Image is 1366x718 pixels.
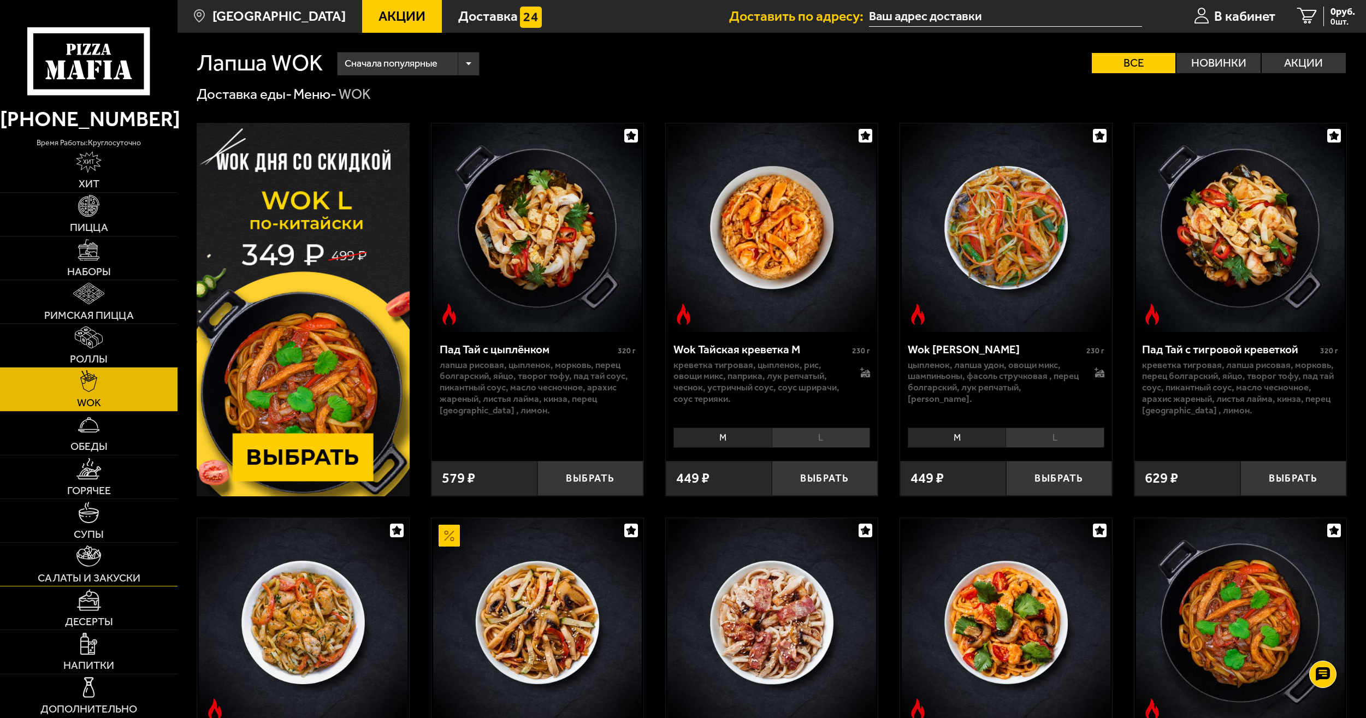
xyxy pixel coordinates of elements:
span: 320 г [1320,346,1338,355]
span: 320 г [618,346,636,355]
p: лапша рисовая, цыпленок, морковь, перец болгарский, яйцо, творог тофу, пад тай соус, пикантный со... [440,359,636,416]
span: Хит [79,179,99,189]
span: 449 ₽ [910,471,944,485]
button: Выбрать [537,461,643,496]
img: Пад Тай с цыплёнком [433,123,642,332]
div: Wok Тайская креветка M [673,343,849,357]
img: Wok Тайская креветка M [667,123,876,332]
span: Искровский проспект, 15к2 [869,7,1142,27]
span: Сначала популярные [345,50,437,78]
button: Выбрать [772,461,878,496]
span: Пицца [70,222,108,233]
img: Wok Карри М [902,123,1110,332]
span: 0 шт. [1330,17,1355,26]
span: Римская пицца [44,310,134,321]
a: Доставка еды- [197,86,292,103]
span: WOK [77,397,101,408]
a: Острое блюдоПад Тай с тигровой креветкой [1134,123,1346,332]
span: Акции [379,9,425,23]
span: Салаты и закуски [38,573,140,584]
span: Наборы [67,266,111,277]
div: Wok [PERSON_NAME] [908,343,1083,357]
label: Новинки [1176,53,1261,73]
img: Пад Тай с тигровой креветкой [1136,123,1345,332]
input: Ваш адрес доставки [869,7,1142,27]
span: Обеды [70,441,108,452]
p: креветка тигровая, лапша рисовая, морковь, перец болгарский, яйцо, творог тофу, пад тай соус, пик... [1142,359,1338,416]
span: Доставка [458,9,518,23]
img: Акционный [439,525,460,546]
p: цыпленок, лапша удон, овощи микс, шампиньоны, фасоль стручковая , перец болгарский, лук репчатый,... [908,359,1080,405]
label: Все [1092,53,1176,73]
li: M [673,428,771,447]
span: 230 г [1086,346,1104,355]
span: Супы [74,529,104,540]
img: Острое блюдо [439,304,460,325]
div: Пад Тай с тигровой креветкой [1142,343,1317,357]
span: В кабинет [1214,9,1275,23]
span: Роллы [70,354,108,365]
button: Выбрать [1240,461,1346,496]
div: Пад Тай с цыплёнком [440,343,615,357]
span: 230 г [852,346,870,355]
span: 629 ₽ [1145,471,1178,485]
a: Меню- [293,86,336,103]
img: Острое блюдо [907,304,929,325]
span: Десерты [65,616,113,627]
img: Острое блюдо [673,304,694,325]
span: 0 руб. [1330,7,1355,16]
label: Акции [1262,53,1346,73]
span: Дополнительно [40,704,137,715]
li: L [772,428,870,447]
span: Напитки [63,660,114,671]
p: креветка тигровая, цыпленок, рис, овощи микс, паприка, лук репчатый, чеснок, устричный соус, соус... [673,359,845,405]
a: Острое блюдоWok Тайская креветка M [666,123,878,332]
li: M [908,428,1006,447]
span: Горячее [67,485,111,496]
a: Острое блюдоПад Тай с цыплёнком [431,123,643,332]
a: Острое блюдоWok Карри М [900,123,1112,332]
span: [GEOGRAPHIC_DATA] [212,9,346,23]
img: Острое блюдо [1142,304,1163,325]
h1: Лапша WOK [197,52,323,75]
li: L [1006,428,1104,447]
div: WOK [339,85,371,104]
button: Выбрать [1006,461,1112,496]
span: Доставить по адресу: [729,9,869,23]
img: 15daf4d41897b9f0e9f617042186c801.svg [520,7,541,28]
span: 579 ₽ [442,471,475,485]
span: 449 ₽ [676,471,709,485]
